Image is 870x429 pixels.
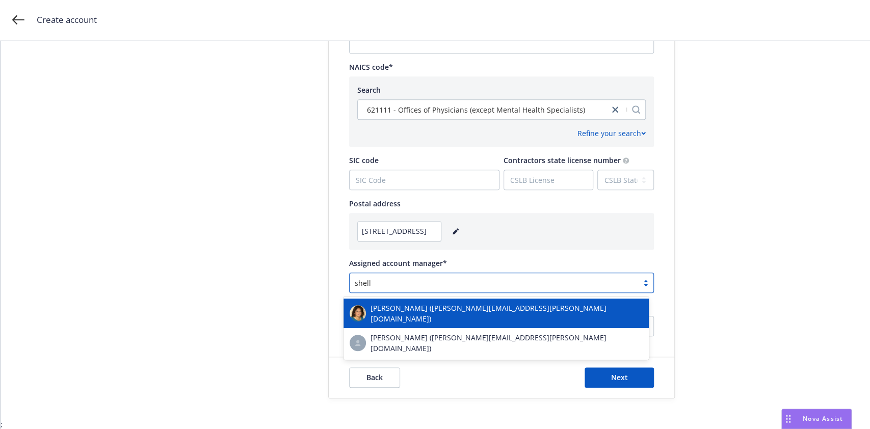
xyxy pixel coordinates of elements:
input: SIC Code [350,170,499,190]
span: Nova Assist [803,414,843,423]
a: close [609,103,621,116]
span: SIC code [349,155,379,165]
span: 621111 - Offices of Physicians (except Mental Health Specialists) [367,104,585,115]
a: editPencil [450,225,462,237]
button: Back [349,367,400,388]
span: NAICS code* [349,62,393,72]
span: [PERSON_NAME] ([PERSON_NAME][EMAIL_ADDRESS][PERSON_NAME][DOMAIN_NAME]) [370,303,642,324]
button: Next [585,367,654,388]
span: [PERSON_NAME] ([PERSON_NAME][EMAIL_ADDRESS][PERSON_NAME][DOMAIN_NAME]) [370,332,642,354]
span: Back [366,372,383,382]
span: [STREET_ADDRESS] [362,226,427,236]
button: Nova Assist [781,409,852,429]
span: Postal address [349,199,401,208]
img: photo [350,305,366,321]
span: 621111 - Offices of Physicians (except Mental Health Specialists) [363,104,604,115]
div: Refine your search [577,128,646,139]
span: Create account [37,13,97,26]
div: ; [1,41,870,429]
div: Drag to move [782,409,795,428]
span: Next [611,372,628,382]
span: Search [357,85,381,95]
span: Contractors state license number [504,155,621,165]
span: Assigned account manager* [349,258,447,268]
input: CSLB License [504,170,593,190]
